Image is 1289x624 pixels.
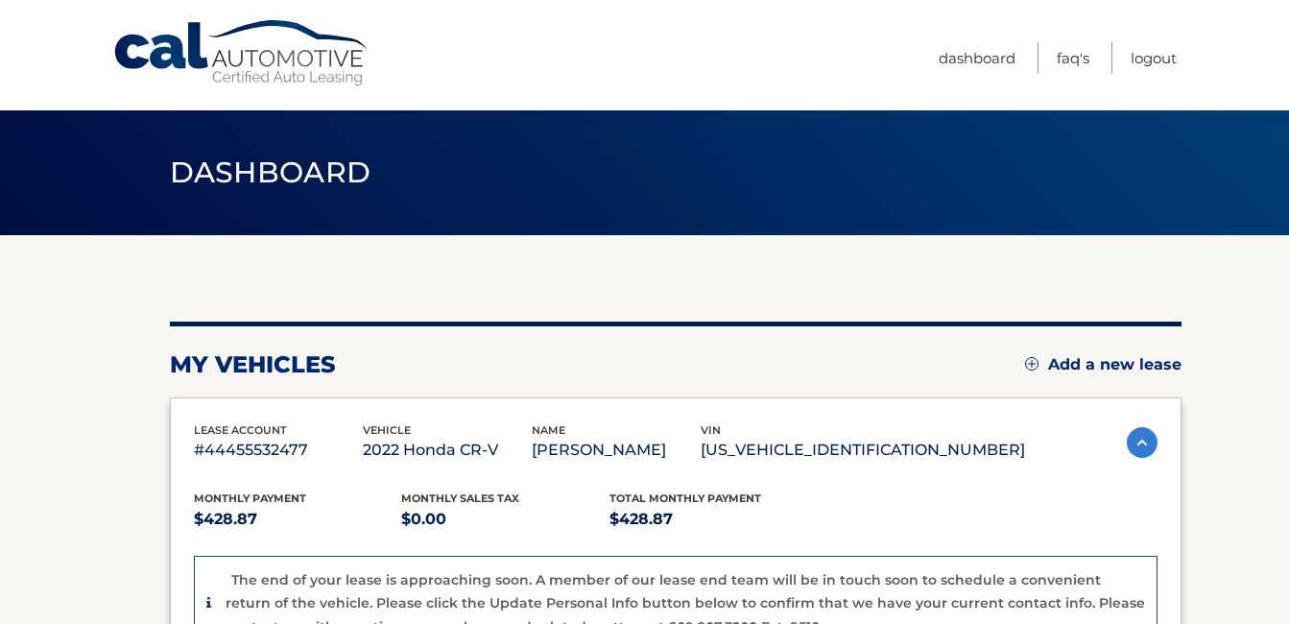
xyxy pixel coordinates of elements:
[1057,42,1089,74] a: FAQ's
[609,492,761,505] span: Total Monthly Payment
[170,350,336,379] h2: my vehicles
[1025,357,1038,371] img: add.svg
[363,423,411,437] span: vehicle
[532,423,565,437] span: name
[194,492,306,505] span: Monthly Payment
[1025,355,1182,374] a: Add a new lease
[939,42,1015,74] a: Dashboard
[609,506,818,533] p: $428.87
[1131,42,1177,74] a: Logout
[363,437,532,464] p: 2022 Honda CR-V
[112,19,371,87] a: Cal Automotive
[194,506,402,533] p: $428.87
[401,492,519,505] span: Monthly sales Tax
[701,423,721,437] span: vin
[194,423,287,437] span: lease account
[401,506,609,533] p: $0.00
[194,437,363,464] p: #44455532477
[701,437,1025,464] p: [US_VEHICLE_IDENTIFICATION_NUMBER]
[1127,427,1158,458] img: accordion-active.svg
[532,437,701,464] p: [PERSON_NAME]
[170,155,371,190] span: Dashboard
